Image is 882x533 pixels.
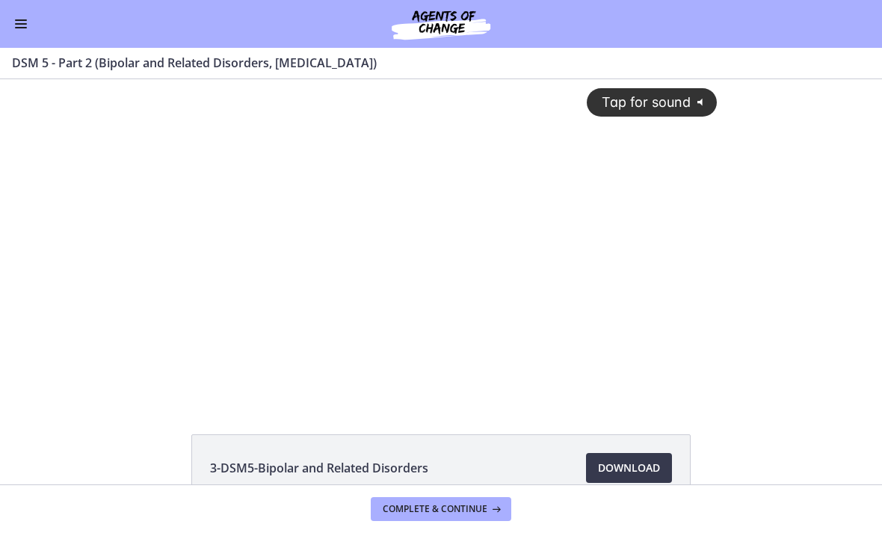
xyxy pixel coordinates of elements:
span: 3-DSM5-Bipolar and Related Disorders [210,459,428,477]
button: Tap for sound [587,9,717,37]
span: Download [598,459,660,477]
span: Tap for sound [588,15,691,31]
span: Complete & continue [383,503,487,515]
button: Complete & continue [371,497,511,521]
img: Agents of Change Social Work Test Prep [351,6,531,42]
a: Download [586,453,672,483]
h3: DSM 5 - Part 2 (Bipolar and Related Disorders, [MEDICAL_DATA]) [12,54,852,72]
button: Enable menu [12,15,30,33]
